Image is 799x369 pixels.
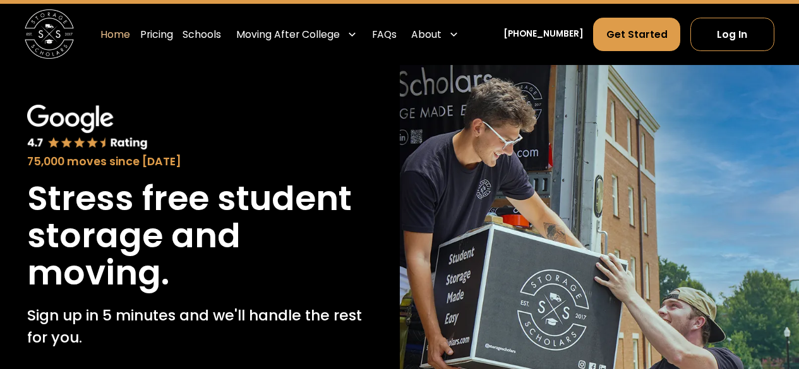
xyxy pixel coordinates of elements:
[593,18,680,51] a: Get Started
[406,17,464,52] div: About
[411,27,442,42] div: About
[100,17,130,52] a: Home
[27,180,373,291] h1: Stress free student storage and moving.
[27,153,373,170] div: 75,000 moves since [DATE]
[27,304,373,348] p: Sign up in 5 minutes and we'll handle the rest for you.
[690,18,774,51] a: Log In
[236,27,340,42] div: Moving After College
[503,28,584,41] a: [PHONE_NUMBER]
[372,17,397,52] a: FAQs
[27,105,148,151] img: Google 4.7 star rating
[183,17,221,52] a: Schools
[140,17,173,52] a: Pricing
[25,9,74,59] img: Storage Scholars main logo
[25,9,74,59] a: home
[231,17,362,52] div: Moving After College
